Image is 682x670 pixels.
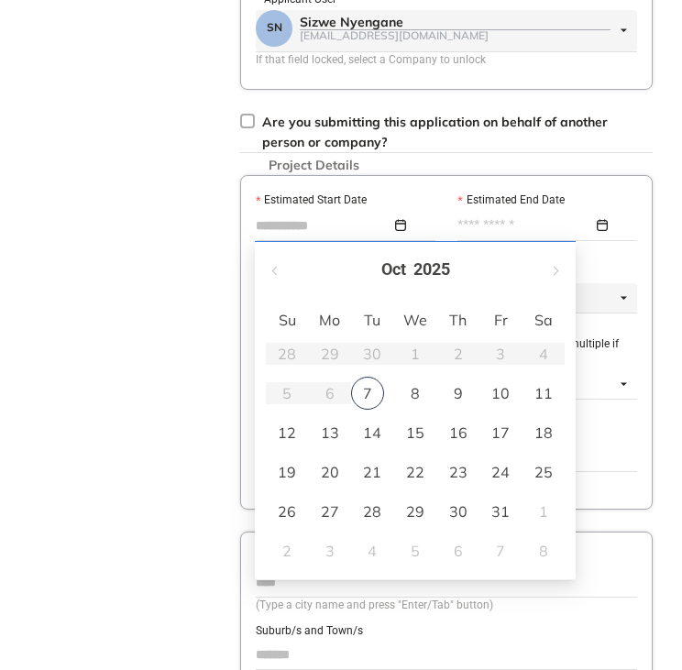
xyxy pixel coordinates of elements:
th: Fr [479,305,522,335]
div: 9 [447,382,469,404]
div: 30 [447,500,469,522]
div: 5 [404,540,426,562]
div: 16 [447,422,469,444]
td: 2025-10-20 [309,453,352,492]
input: City [256,568,637,596]
div: 19 [276,461,298,483]
td: 2025-11-07 [479,532,522,571]
th: We [394,305,437,335]
td: 2025-11-04 [351,532,394,571]
div: 21 [361,461,383,483]
td: 2025-10-13 [309,413,352,453]
th: Sa [522,305,565,335]
td: 2025-10-14 [351,413,394,453]
div: 20 [319,461,341,483]
div: 13 [319,422,341,444]
label: Estimated End Date [457,192,564,209]
div: 17 [489,422,511,444]
th: Tu [351,305,394,335]
td: 2025-10-15 [394,413,437,453]
td: 2025-10-25 [522,453,565,492]
label: Estimated Start Date [256,192,367,209]
div: 29 [404,500,426,522]
span: Are you submitting this application on behalf of another person or company? [262,114,608,150]
div: 4 [361,540,383,562]
div: 1 [533,500,555,522]
input: Estimated Start Date [256,215,391,236]
div: 26 [276,500,298,522]
div: 18 [533,422,555,444]
div: If that field locked, select a Company to unlock [256,51,637,69]
span: SN [267,21,282,34]
span: Project Details [259,158,368,173]
td: 2025-10-31 [479,492,522,532]
div: 24 [489,461,511,483]
div: 14 [361,422,383,444]
div: 8 [533,540,555,562]
div: 11 [533,382,555,404]
div: 7 [489,540,511,562]
div: 31 [489,500,511,522]
td: 2025-10-21 [351,453,394,492]
td: 2025-11-05 [394,532,437,571]
th: Mo [309,305,352,335]
td: 2025-11-01 [522,492,565,532]
div: 2 [276,540,298,562]
td: 2025-10-17 [479,413,522,453]
td: 2025-11-08 [522,532,565,571]
td: 2025-10-23 [436,453,479,492]
div: 10 [489,382,511,404]
td: 2025-10-18 [522,413,565,453]
td: 2025-10-24 [479,453,522,492]
input: Suburb/s and Town/s [256,641,637,668]
td: 2025-10-09 [436,374,479,413]
div: Sizwe Nyengane [300,15,610,30]
div: 12 [276,422,298,444]
div: 6 [447,540,469,562]
td: 2025-10-12 [266,413,309,453]
td: 2025-10-29 [394,492,437,532]
td: 2025-10-26 [266,492,309,532]
th: Su [266,305,309,335]
div: 25 [533,461,555,483]
div: 8 [404,382,426,404]
div: 3 [319,540,341,562]
td: 2025-10-07 [351,374,394,413]
td: 2025-10-22 [394,453,437,492]
div: 27 [319,500,341,522]
input: Estimated End Date [457,215,593,236]
td: 2025-10-28 [351,492,394,532]
td: 2025-11-02 [266,532,309,571]
div: 22 [404,461,426,483]
td: 2025-11-03 [309,532,352,571]
div: 23 [447,461,469,483]
label: Suburb/s and Town/s [256,622,363,640]
td: 2025-10-27 [309,492,352,532]
td: 2025-10-08 [394,374,437,413]
td: 2025-10-30 [436,492,479,532]
div: (Type a city name and press "Enter/Tab" button) [256,597,637,614]
th: Th [436,305,479,335]
div: 7 [351,377,384,410]
td: 2025-11-06 [436,532,479,571]
div: 28 [361,500,383,522]
td: 2025-10-10 [479,374,522,413]
div: [EMAIL_ADDRESS][DOMAIN_NAME] [300,29,610,41]
td: 2025-10-16 [436,413,479,453]
div: 15 [404,422,426,444]
td: 2025-10-19 [266,453,309,492]
td: 2025-10-11 [522,374,565,413]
